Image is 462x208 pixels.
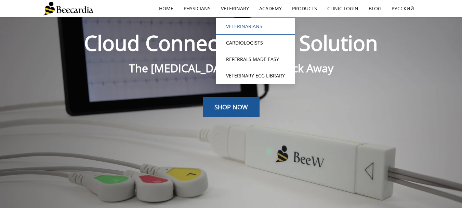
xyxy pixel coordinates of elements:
[287,1,322,16] a: Products
[214,103,248,111] span: SHOP NOW
[216,35,295,51] a: Cardiologists
[84,29,378,57] span: Cloud Connected ECG Solution
[216,1,254,16] a: Veterinary
[216,18,295,35] a: Veterinarians
[129,61,333,75] span: The [MEDICAL_DATA] is Just a Click Away
[216,68,295,84] a: Veterinary ECG Library
[386,1,419,16] a: Русский
[322,1,364,16] a: Clinic Login
[364,1,386,16] a: Blog
[203,97,260,117] a: SHOP NOW
[43,2,93,15] img: Beecardia
[154,1,179,16] a: home
[216,51,295,68] a: Referrals Made Easy
[179,1,216,16] a: Physicians
[254,1,287,16] a: Academy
